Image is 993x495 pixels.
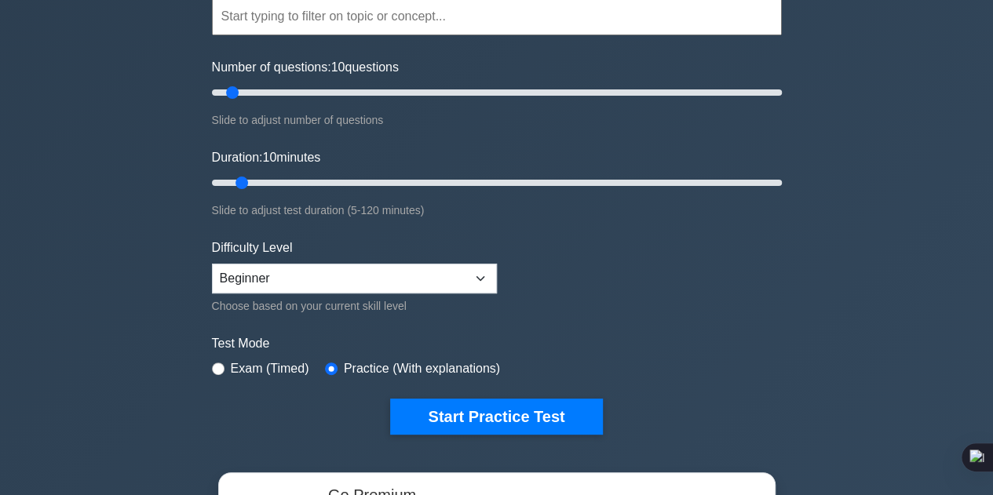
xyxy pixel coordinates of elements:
button: Start Practice Test [390,399,602,435]
label: Test Mode [212,334,782,353]
span: 10 [262,151,276,164]
label: Duration: minutes [212,148,321,167]
span: 10 [331,60,345,74]
div: Slide to adjust test duration (5-120 minutes) [212,201,782,220]
label: Number of questions: questions [212,58,399,77]
div: Choose based on your current skill level [212,297,497,315]
label: Practice (With explanations) [344,359,500,378]
label: Exam (Timed) [231,359,309,378]
label: Difficulty Level [212,238,293,257]
div: Slide to adjust number of questions [212,111,782,129]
